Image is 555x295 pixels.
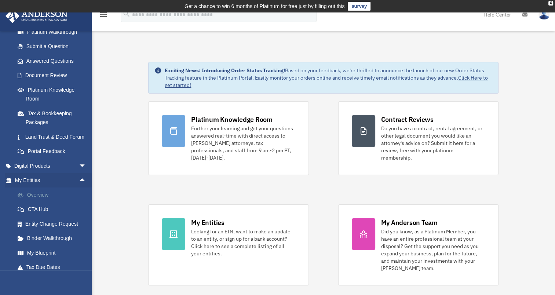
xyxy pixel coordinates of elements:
div: Based on your feedback, we're thrilled to announce the launch of our new Order Status Tracking fe... [165,67,492,89]
img: User Pic [538,9,549,20]
span: arrow_drop_down [79,159,94,174]
a: Contract Reviews Do you have a contract, rental agreement, or other legal document you would like... [338,101,499,175]
a: Click Here to get started! [165,74,488,88]
div: Platinum Knowledge Room [191,115,273,124]
strong: Exciting News: Introducing Order Status Tracking! [165,67,285,74]
a: Portal Feedback [10,144,97,159]
div: Looking for an EIN, want to make an update to an entity, or sign up for a bank account? Click her... [191,228,295,257]
a: My Entities Looking for an EIN, want to make an update to an entity, or sign up for a bank accoun... [148,204,308,285]
div: close [548,1,553,6]
div: Did you know, as a Platinum Member, you have an entire professional team at your disposal? Get th... [381,228,485,272]
a: Tax & Bookkeeping Packages [10,106,97,130]
i: menu [99,10,108,19]
a: Platinum Walkthrough [10,25,97,39]
a: menu [99,13,108,19]
i: search [123,10,131,18]
a: Answered Questions [10,54,97,68]
a: Entity Change Request [10,216,97,231]
a: Overview [10,187,97,202]
div: My Entities [191,218,224,227]
a: CTA Hub [10,202,97,217]
a: survey [348,2,370,11]
span: arrow_drop_up [79,173,94,188]
a: Land Trust & Deed Forum [10,130,97,144]
div: My Anderson Team [381,218,438,227]
a: Binder Walkthrough [10,231,97,246]
a: Platinum Knowledge Room Further your learning and get your questions answered real-time with dire... [148,101,308,175]
div: Get a chance to win 6 months of Platinum for free just by filling out this [185,2,345,11]
div: Contract Reviews [381,115,434,124]
a: Document Review [10,68,97,83]
img: Anderson Advisors Platinum Portal [3,9,70,23]
a: My Entitiesarrow_drop_up [5,173,97,188]
a: Digital Productsarrow_drop_down [5,159,97,173]
div: Do you have a contract, rental agreement, or other legal document you would like an attorney's ad... [381,125,485,161]
a: Submit a Question [10,39,97,54]
a: Tax Due Dates [10,260,97,275]
a: Platinum Knowledge Room [10,83,97,106]
div: Further your learning and get your questions answered real-time with direct access to [PERSON_NAM... [191,125,295,161]
a: My Anderson Team Did you know, as a Platinum Member, you have an entire professional team at your... [338,204,499,285]
a: My Blueprint [10,245,97,260]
